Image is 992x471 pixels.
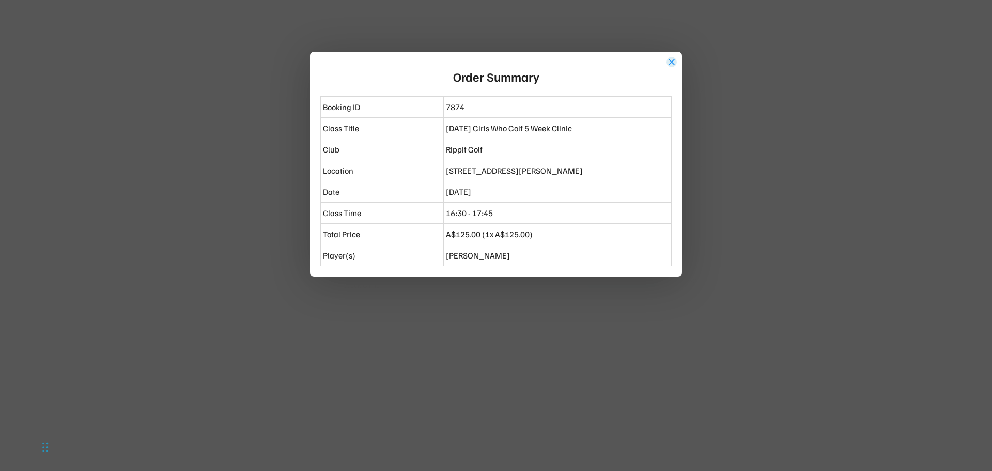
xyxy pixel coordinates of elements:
div: Class Time [323,207,441,219]
div: 7874 [446,101,669,113]
div: Location [323,164,441,177]
div: [DATE] Girls Who Golf 5 Week Clinic [446,122,669,134]
div: Class Title [323,122,441,134]
div: A$125.00 (1x A$125.00) [446,228,669,240]
div: Date [323,186,441,198]
div: [PERSON_NAME] [446,249,669,262]
div: Total Price [323,228,441,240]
div: 16:30 - 17:45 [446,207,669,219]
div: Club [323,143,441,156]
div: [DATE] [446,186,669,198]
div: Order Summary [453,67,539,86]
div: Rippit Golf [446,143,669,156]
div: Booking ID [323,101,441,113]
button: close [667,57,677,67]
div: Player(s) [323,249,441,262]
div: [STREET_ADDRESS][PERSON_NAME] [446,164,669,177]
